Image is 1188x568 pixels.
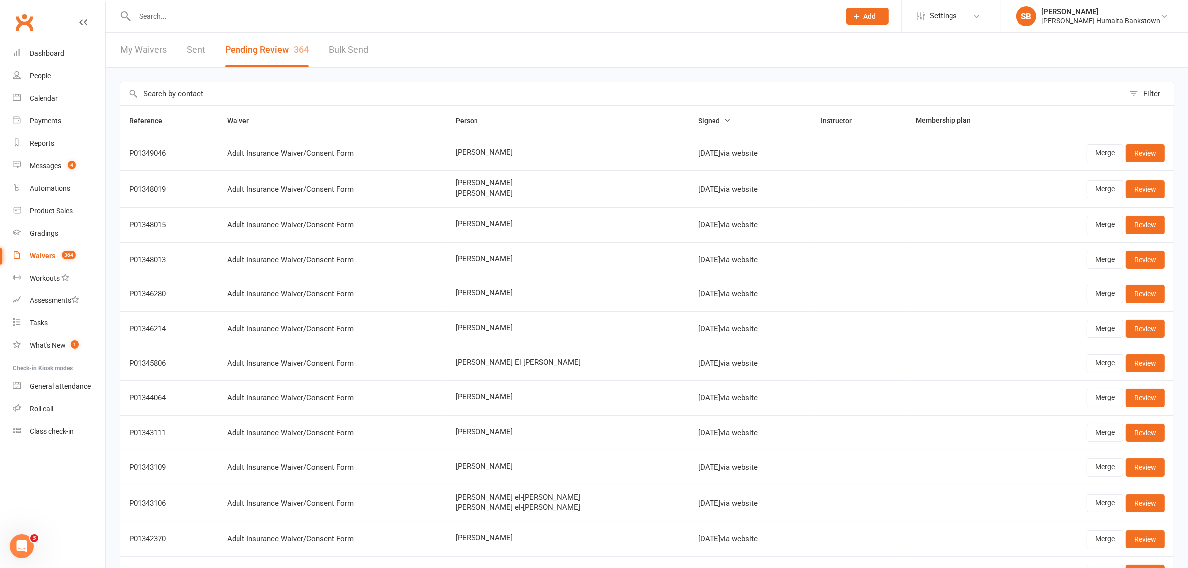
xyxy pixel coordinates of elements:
[907,106,1022,136] th: Membership plan
[13,334,105,357] a: What's New1
[30,207,73,215] div: Product Sales
[30,274,60,282] div: Workouts
[698,185,803,194] div: [DATE] via website
[698,359,803,368] div: [DATE] via website
[456,393,680,401] span: [PERSON_NAME]
[12,10,37,35] a: Clubworx
[1087,251,1123,269] a: Merge
[1087,320,1123,338] a: Merge
[227,359,438,368] div: Adult Insurance Waiver/Consent Form
[13,375,105,398] a: General attendance kiosk mode
[129,359,209,368] div: P01345806
[129,221,209,229] div: P01348015
[30,94,58,102] div: Calendar
[821,115,863,127] button: Instructor
[1126,285,1165,303] a: Review
[10,534,34,558] iframe: Intercom live chat
[1087,354,1123,372] a: Merge
[456,503,680,512] span: [PERSON_NAME] el-[PERSON_NAME]
[30,229,58,237] div: Gradings
[132,9,833,23] input: Search...
[30,72,51,80] div: People
[456,255,680,263] span: [PERSON_NAME]
[294,44,309,55] span: 364
[30,49,64,57] div: Dashboard
[13,42,105,65] a: Dashboard
[13,87,105,110] a: Calendar
[1087,424,1123,442] a: Merge
[71,340,79,349] span: 1
[698,429,803,437] div: [DATE] via website
[698,256,803,264] div: [DATE] via website
[30,162,61,170] div: Messages
[129,535,209,543] div: P01342370
[129,499,209,508] div: P01343106
[1087,530,1123,548] a: Merge
[1041,16,1160,25] div: [PERSON_NAME] Humaita Bankstown
[1126,251,1165,269] a: Review
[227,325,438,333] div: Adult Insurance Waiver/Consent Form
[1124,82,1174,105] button: Filter
[456,189,680,198] span: [PERSON_NAME]
[698,117,731,125] span: Signed
[1126,180,1165,198] a: Review
[227,256,438,264] div: Adult Insurance Waiver/Consent Form
[30,319,48,327] div: Tasks
[456,462,680,471] span: [PERSON_NAME]
[129,115,173,127] button: Reference
[698,290,803,298] div: [DATE] via website
[456,289,680,297] span: [PERSON_NAME]
[30,184,70,192] div: Automations
[698,394,803,402] div: [DATE] via website
[62,251,76,259] span: 364
[120,82,1124,105] input: Search by contact
[13,312,105,334] a: Tasks
[120,33,167,67] a: My Waivers
[456,493,680,502] span: [PERSON_NAME] el-[PERSON_NAME]
[329,33,368,67] a: Bulk Send
[698,535,803,543] div: [DATE] via website
[698,499,803,508] div: [DATE] via website
[227,499,438,508] div: Adult Insurance Waiver/Consent Form
[13,289,105,312] a: Assessments
[1087,494,1123,512] a: Merge
[1087,458,1123,476] a: Merge
[1087,216,1123,234] a: Merge
[13,420,105,443] a: Class kiosk mode
[456,324,680,332] span: [PERSON_NAME]
[456,428,680,436] span: [PERSON_NAME]
[227,117,260,125] span: Waiver
[129,394,209,402] div: P01344064
[698,221,803,229] div: [DATE] via website
[13,155,105,177] a: Messages 4
[129,290,209,298] div: P01346280
[227,463,438,472] div: Adult Insurance Waiver/Consent Form
[698,149,803,158] div: [DATE] via website
[13,110,105,132] a: Payments
[187,33,205,67] a: Sent
[698,325,803,333] div: [DATE] via website
[129,149,209,158] div: P01349046
[1126,389,1165,407] a: Review
[456,220,680,228] span: [PERSON_NAME]
[1016,6,1036,26] div: SB
[13,200,105,222] a: Product Sales
[1126,494,1165,512] a: Review
[698,463,803,472] div: [DATE] via website
[30,252,55,260] div: Waivers
[1126,424,1165,442] a: Review
[456,179,680,187] span: [PERSON_NAME]
[1087,389,1123,407] a: Merge
[227,185,438,194] div: Adult Insurance Waiver/Consent Form
[227,535,438,543] div: Adult Insurance Waiver/Consent Form
[456,117,489,125] span: Person
[227,221,438,229] div: Adult Insurance Waiver/Consent Form
[1143,88,1160,100] div: Filter
[930,5,957,27] span: Settings
[821,117,863,125] span: Instructor
[227,290,438,298] div: Adult Insurance Waiver/Consent Form
[1041,7,1160,16] div: [PERSON_NAME]
[225,33,309,67] button: Pending Review364
[456,148,680,157] span: [PERSON_NAME]
[129,429,209,437] div: P01343111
